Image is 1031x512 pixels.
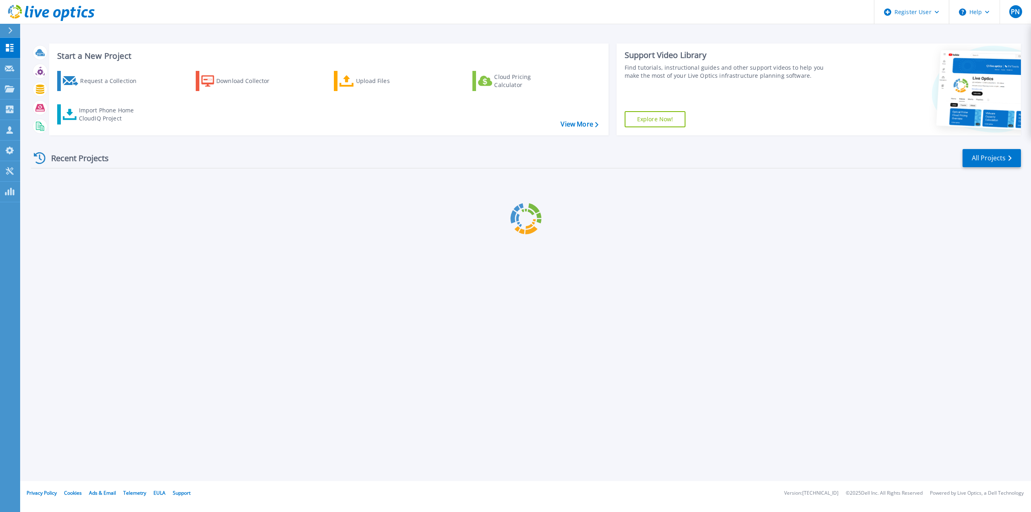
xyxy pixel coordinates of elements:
[930,491,1024,496] li: Powered by Live Optics, a Dell Technology
[334,71,424,91] a: Upload Files
[1011,8,1020,15] span: PN
[153,489,166,496] a: EULA
[27,489,57,496] a: Privacy Policy
[89,489,116,496] a: Ads & Email
[963,149,1021,167] a: All Projects
[196,71,286,91] a: Download Collector
[784,491,838,496] li: Version: [TECHNICAL_ID]
[472,71,562,91] a: Cloud Pricing Calculator
[356,73,420,89] div: Upload Files
[846,491,923,496] li: © 2025 Dell Inc. All Rights Reserved
[31,148,120,168] div: Recent Projects
[561,120,598,128] a: View More
[64,489,82,496] a: Cookies
[625,50,834,60] div: Support Video Library
[123,489,146,496] a: Telemetry
[625,111,686,127] a: Explore Now!
[494,73,559,89] div: Cloud Pricing Calculator
[79,106,142,122] div: Import Phone Home CloudIQ Project
[57,52,598,60] h3: Start a New Project
[625,64,834,80] div: Find tutorials, instructional guides and other support videos to help you make the most of your L...
[80,73,145,89] div: Request a Collection
[173,489,190,496] a: Support
[57,71,147,91] a: Request a Collection
[216,73,281,89] div: Download Collector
